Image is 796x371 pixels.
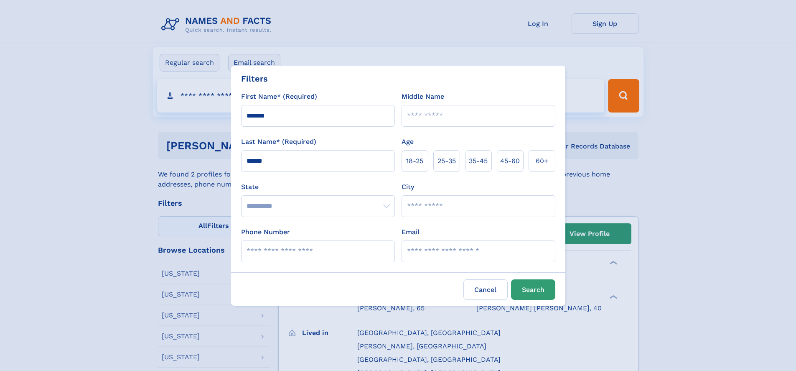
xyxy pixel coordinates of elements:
[500,156,520,166] span: 45‑60
[437,156,456,166] span: 25‑35
[402,92,444,102] label: Middle Name
[241,227,290,237] label: Phone Number
[402,137,414,147] label: Age
[402,227,420,237] label: Email
[241,182,395,192] label: State
[241,137,316,147] label: Last Name* (Required)
[241,92,317,102] label: First Name* (Required)
[241,72,268,85] div: Filters
[406,156,423,166] span: 18‑25
[511,279,555,300] button: Search
[402,182,414,192] label: City
[463,279,508,300] label: Cancel
[469,156,488,166] span: 35‑45
[536,156,548,166] span: 60+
